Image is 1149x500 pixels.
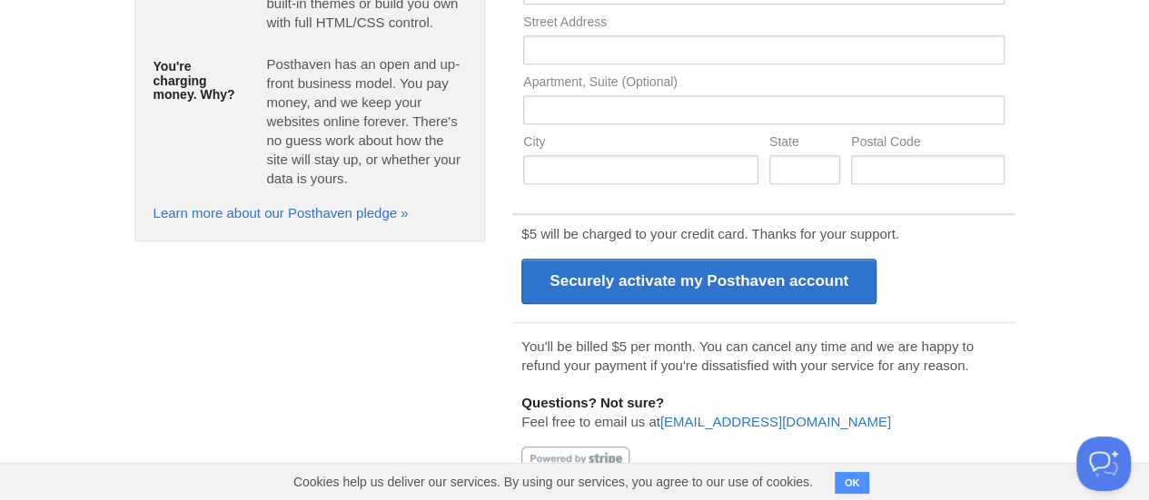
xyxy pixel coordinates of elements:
p: $5 will be charged to your credit card. Thanks for your support. [521,224,1005,243]
label: Street Address [523,15,1004,33]
b: Questions? Not sure? [521,395,664,410]
h5: You're charging money. Why? [154,60,240,102]
span: Cookies help us deliver our services. By using our services, you agree to our use of cookies. [275,464,831,500]
label: Apartment, Suite (Optional) [523,75,1004,93]
p: Feel free to email us at [521,393,1005,431]
label: City [523,135,758,152]
p: Posthaven has an open and up-front business model. You pay money, and we keep your websites onlin... [266,54,466,188]
a: [EMAIL_ADDRESS][DOMAIN_NAME] [660,414,891,429]
label: State [769,135,840,152]
a: Learn more about our Posthaven pledge » [154,205,409,221]
label: Postal Code [851,135,1004,152]
button: OK [835,472,870,494]
input: Securely activate my Posthaven account [521,259,877,304]
iframe: Help Scout Beacon - Open [1076,436,1131,491]
p: You'll be billed $5 per month. You can cancel any time and we are happy to refund your payment if... [521,337,1005,375]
